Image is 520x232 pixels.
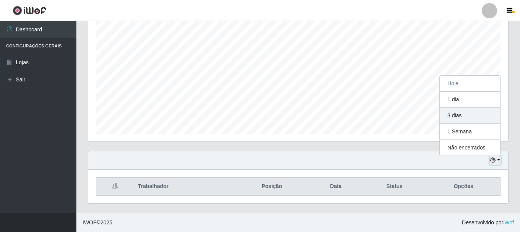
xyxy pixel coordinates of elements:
button: 1 Semana [440,124,500,140]
a: iWof [503,219,514,226]
th: Trabalhador [133,178,234,196]
span: IWOF [83,219,97,226]
th: Opções [427,178,500,196]
th: Status [362,178,427,196]
th: Data [309,178,362,196]
button: Hoje [440,76,500,92]
button: 1 dia [440,92,500,108]
span: Desenvolvido por [462,219,514,227]
span: © 2025 . [83,219,114,227]
th: Posição [234,178,309,196]
button: Não encerrados [440,140,500,156]
button: 3 dias [440,108,500,124]
img: CoreUI Logo [13,6,47,15]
